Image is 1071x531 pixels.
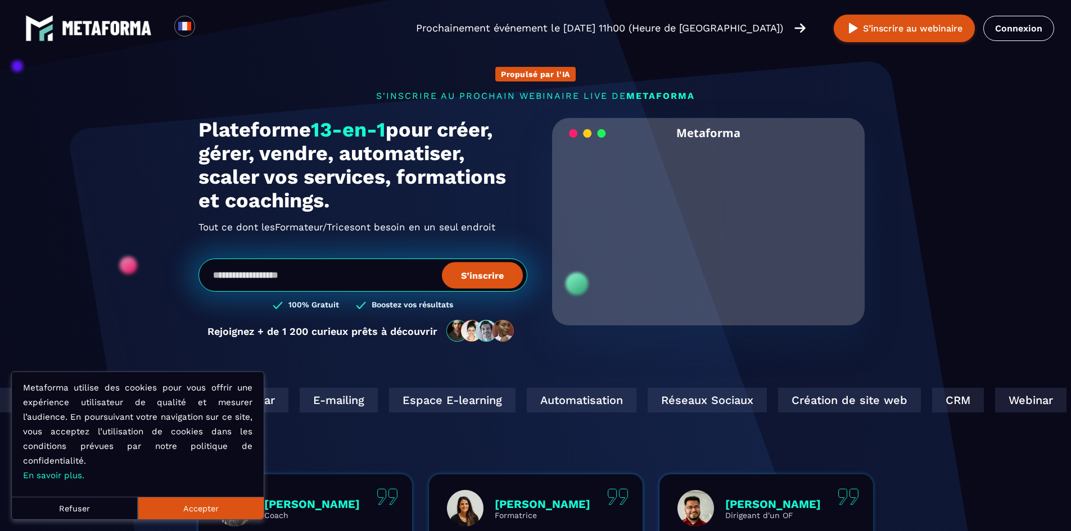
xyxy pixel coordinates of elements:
[834,15,975,42] button: S’inscrire au webinaire
[264,497,360,511] p: [PERSON_NAME]
[676,118,740,148] h2: Metaforma
[838,488,859,505] img: quote
[368,388,495,412] div: Espace E-learning
[311,118,386,142] span: 13-en-1
[196,388,268,412] div: Webinar
[62,21,152,35] img: logo
[273,300,283,311] img: checked
[561,148,857,296] video: Your browser does not support the video tag.
[911,388,963,412] div: CRM
[288,300,339,311] h3: 100% Gratuit
[178,19,192,33] img: fr
[138,497,264,519] button: Accepter
[607,488,629,505] img: quote
[677,490,714,527] img: profile
[725,511,821,520] p: Dirigeant d'un OF
[447,490,483,527] img: profile
[983,16,1054,41] a: Connexion
[198,218,527,236] h2: Tout ce dont les ont besoin en un seul endroit
[279,388,357,412] div: E-mailing
[12,497,138,519] button: Refuser
[495,497,590,511] p: [PERSON_NAME]
[198,90,873,101] p: s'inscrire au prochain webinaire live de
[23,380,252,483] p: Metaforma utilise des cookies pour vous offrir une expérience utilisateur de qualité et mesurer l...
[443,319,518,343] img: community-people
[442,262,523,288] button: S’inscrire
[372,300,453,311] h3: Boostez vos résultats
[264,511,360,520] p: Coach
[356,300,366,311] img: checked
[275,218,355,236] span: Formateur/Trices
[416,20,783,36] p: Prochainement événement le [DATE] 11h00 (Heure de [GEOGRAPHIC_DATA])
[205,21,213,35] input: Search for option
[846,21,860,35] img: play
[725,497,821,511] p: [PERSON_NAME]
[627,388,746,412] div: Réseaux Sociaux
[25,14,53,42] img: logo
[501,70,570,79] p: Propulsé par l'IA
[757,388,900,412] div: Création de site web
[207,325,437,337] p: Rejoignez + de 1 200 curieux prêts à découvrir
[974,388,1046,412] div: Webinar
[377,488,398,505] img: quote
[626,90,695,101] span: METAFORMA
[23,470,84,480] a: En savoir plus.
[506,388,616,412] div: Automatisation
[569,128,606,139] img: loading
[495,511,590,520] p: Formatrice
[195,16,223,40] div: Search for option
[198,118,527,212] h1: Plateforme pour créer, gérer, vendre, automatiser, scaler vos services, formations et coachings.
[794,22,806,34] img: arrow-right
